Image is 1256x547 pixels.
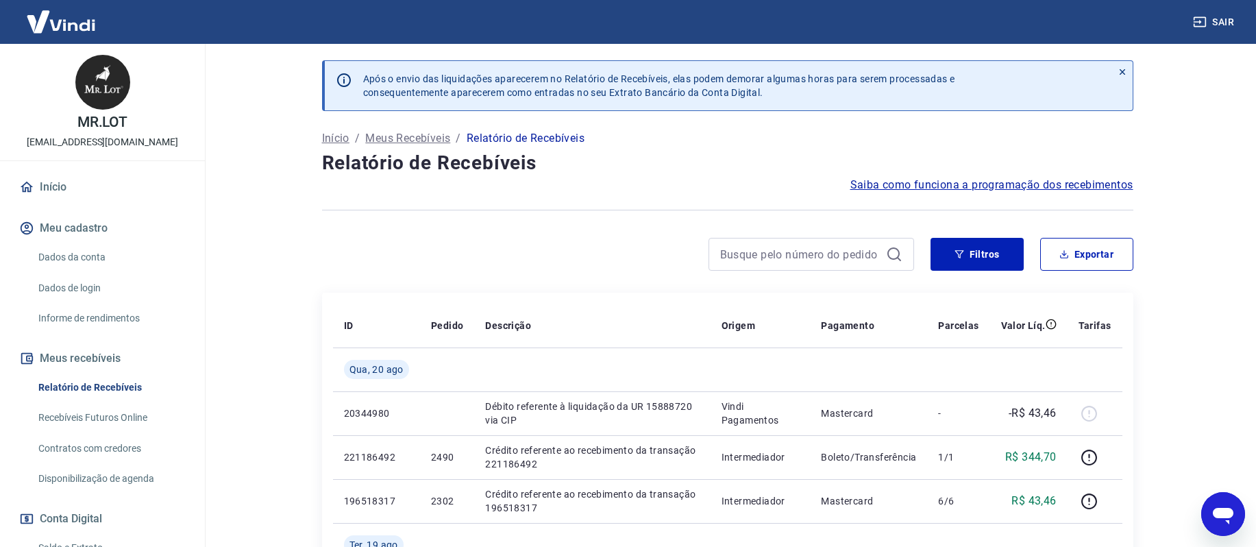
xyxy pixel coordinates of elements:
[722,319,755,332] p: Origem
[431,494,463,508] p: 2302
[77,115,128,130] p: MR.LOT
[33,304,188,332] a: Informe de rendimentos
[485,400,699,427] p: Débito referente à liquidação da UR 15888720 via CIP
[1079,319,1111,332] p: Tarifas
[344,319,354,332] p: ID
[821,450,916,464] p: Boleto/Transferência
[16,343,188,374] button: Meus recebíveis
[16,1,106,42] img: Vindi
[33,465,188,493] a: Disponibilização de agenda
[33,274,188,302] a: Dados de login
[363,72,955,99] p: Após o envio das liquidações aparecerem no Relatório de Recebíveis, elas podem demorar algumas ho...
[33,404,188,432] a: Recebíveis Futuros Online
[1009,405,1057,422] p: -R$ 43,46
[456,130,460,147] p: /
[16,504,188,534] button: Conta Digital
[931,238,1024,271] button: Filtros
[821,494,916,508] p: Mastercard
[722,450,800,464] p: Intermediador
[720,244,881,265] input: Busque pelo número do pedido
[485,443,699,471] p: Crédito referente ao recebimento da transação 221186492
[431,319,463,332] p: Pedido
[365,130,450,147] a: Meus Recebíveis
[344,450,409,464] p: 221186492
[349,363,404,376] span: Qua, 20 ago
[344,494,409,508] p: 196518317
[75,55,130,110] img: 68a5a5f2-5459-4475-893a-be033b791306.jpeg
[938,319,978,332] p: Parcelas
[1190,10,1240,35] button: Sair
[821,406,916,420] p: Mastercard
[1005,449,1057,465] p: R$ 344,70
[467,130,584,147] p: Relatório de Recebíveis
[322,130,349,147] a: Início
[1040,238,1133,271] button: Exportar
[322,149,1133,177] h4: Relatório de Recebíveis
[431,450,463,464] p: 2490
[16,172,188,202] a: Início
[938,494,978,508] p: 6/6
[850,177,1133,193] a: Saiba como funciona a programação dos recebimentos
[485,319,531,332] p: Descrição
[344,406,409,420] p: 20344980
[722,494,800,508] p: Intermediador
[33,374,188,402] a: Relatório de Recebíveis
[1011,493,1056,509] p: R$ 43,46
[27,135,178,149] p: [EMAIL_ADDRESS][DOMAIN_NAME]
[16,213,188,243] button: Meu cadastro
[821,319,874,332] p: Pagamento
[722,400,800,427] p: Vindi Pagamentos
[938,450,978,464] p: 1/1
[33,435,188,463] a: Contratos com credores
[1201,492,1245,536] iframe: Botão para abrir a janela de mensagens, conversa em andamento
[33,243,188,271] a: Dados da conta
[355,130,360,147] p: /
[938,406,978,420] p: -
[1001,319,1046,332] p: Valor Líq.
[485,487,699,515] p: Crédito referente ao recebimento da transação 196518317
